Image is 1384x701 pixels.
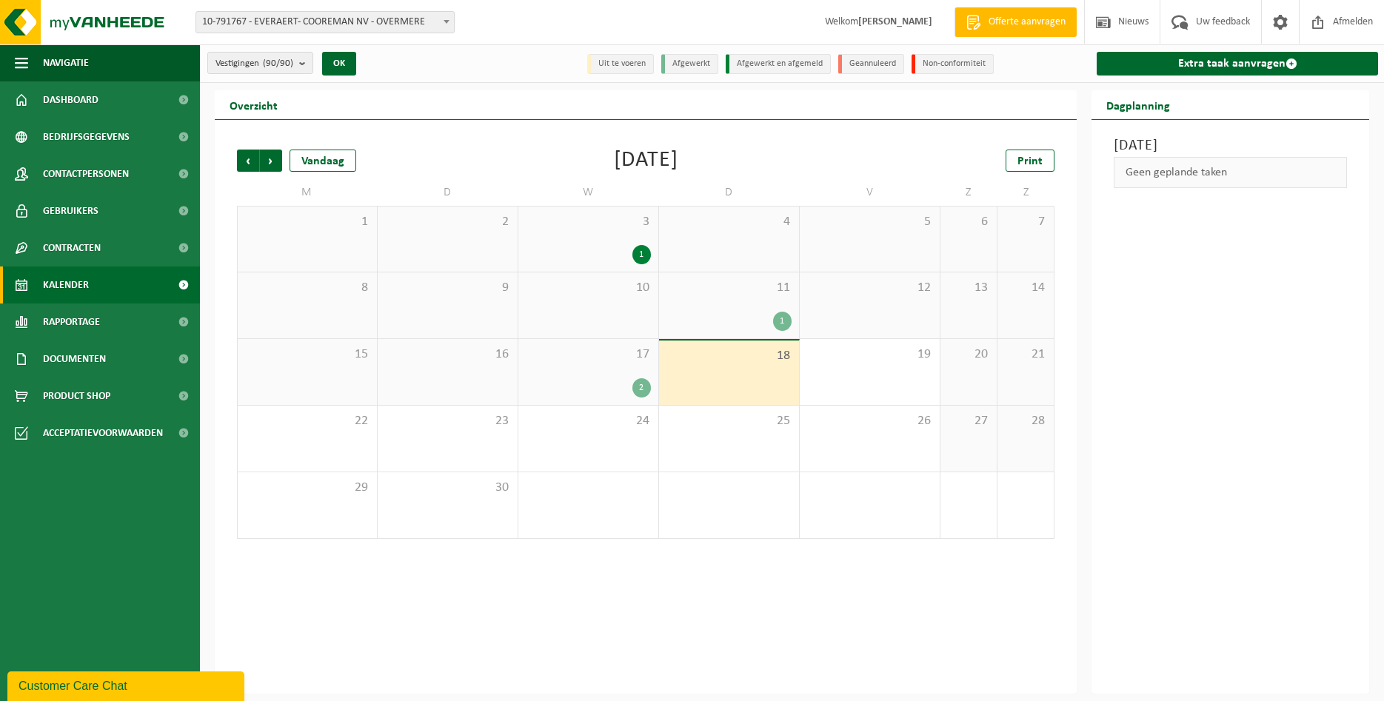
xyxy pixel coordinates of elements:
div: 1 [632,245,651,264]
span: 5 [807,214,932,230]
span: 1 [245,214,370,230]
a: Print [1006,150,1054,172]
li: Geannuleerd [838,54,904,74]
span: 20 [948,346,989,363]
a: Offerte aanvragen [955,7,1077,37]
span: 17 [526,346,651,363]
span: Rapportage [43,303,100,341]
td: D [378,179,518,206]
span: 14 [1005,280,1046,296]
strong: [PERSON_NAME] [858,16,932,27]
td: Z [997,179,1054,206]
span: Navigatie [43,44,89,81]
td: M [237,179,378,206]
div: 2 [632,378,651,398]
h3: [DATE] [1114,135,1347,157]
span: Documenten [43,341,106,378]
span: 22 [245,413,370,429]
div: Geen geplande taken [1114,157,1347,188]
span: 24 [526,413,651,429]
span: 8 [245,280,370,296]
span: Print [1017,155,1043,167]
span: 29 [245,480,370,496]
span: Dashboard [43,81,98,118]
div: [DATE] [614,150,678,172]
span: 27 [948,413,989,429]
td: V [800,179,940,206]
li: Afgewerkt en afgemeld [726,54,831,74]
span: Contactpersonen [43,155,129,192]
h2: Overzicht [215,90,292,119]
span: Bedrijfsgegevens [43,118,130,155]
span: 10-791767 - EVERAERT- COOREMAN NV - OVERMERE [195,11,455,33]
div: Vandaag [290,150,356,172]
td: W [518,179,659,206]
span: Offerte aanvragen [985,15,1069,30]
li: Non-conformiteit [912,54,994,74]
span: Acceptatievoorwaarden [43,415,163,452]
span: 21 [1005,346,1046,363]
span: 19 [807,346,932,363]
span: 7 [1005,214,1046,230]
h2: Dagplanning [1092,90,1185,119]
span: 12 [807,280,932,296]
span: 9 [385,280,510,296]
button: Vestigingen(90/90) [207,52,313,74]
count: (90/90) [263,58,293,68]
li: Uit te voeren [587,54,654,74]
span: 11 [666,280,792,296]
span: 25 [666,413,792,429]
a: Extra taak aanvragen [1097,52,1378,76]
td: D [659,179,800,206]
span: 26 [807,413,932,429]
span: Product Shop [43,378,110,415]
span: Gebruikers [43,192,98,229]
span: Vorige [237,150,259,172]
span: 10 [526,280,651,296]
span: Contracten [43,229,101,266]
span: Volgende [260,150,282,172]
span: 10-791767 - EVERAERT- COOREMAN NV - OVERMERE [196,12,454,33]
span: Kalender [43,266,89,303]
span: 3 [526,214,651,230]
span: 2 [385,214,510,230]
span: 13 [948,280,989,296]
span: Vestigingen [215,53,293,75]
span: 18 [666,348,792,364]
span: 30 [385,480,510,496]
li: Afgewerkt [661,54,718,74]
span: 28 [1005,413,1046,429]
span: 15 [245,346,370,363]
span: 23 [385,413,510,429]
iframe: chat widget [7,668,247,701]
button: OK [322,52,356,76]
span: 4 [666,214,792,230]
span: 16 [385,346,510,363]
div: 1 [773,312,792,331]
span: 6 [948,214,989,230]
td: Z [940,179,997,206]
